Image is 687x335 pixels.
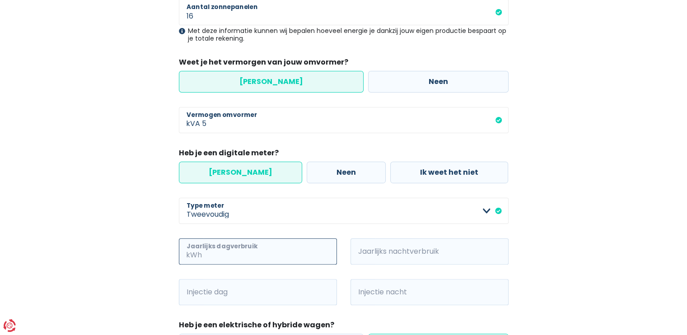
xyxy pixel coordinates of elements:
span: kWh [351,238,375,265]
label: [PERSON_NAME] [179,162,302,183]
legend: Heb je een digitale meter? [179,148,509,162]
label: Neen [307,162,386,183]
div: Met deze informatie kunnen wij bepalen hoeveel energie je dankzij jouw eigen productie bespaart o... [179,27,509,42]
span: kWh [351,279,375,305]
legend: Weet je het vermorgen van jouw omvormer? [179,57,509,71]
legend: Heb je een elektrische of hybride wagen? [179,320,509,334]
label: [PERSON_NAME] [179,71,364,93]
span: kWh [179,279,204,305]
span: kVA [179,107,202,133]
label: Neen [368,71,509,93]
span: kWh [179,238,204,265]
label: Ik weet het niet [390,162,508,183]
